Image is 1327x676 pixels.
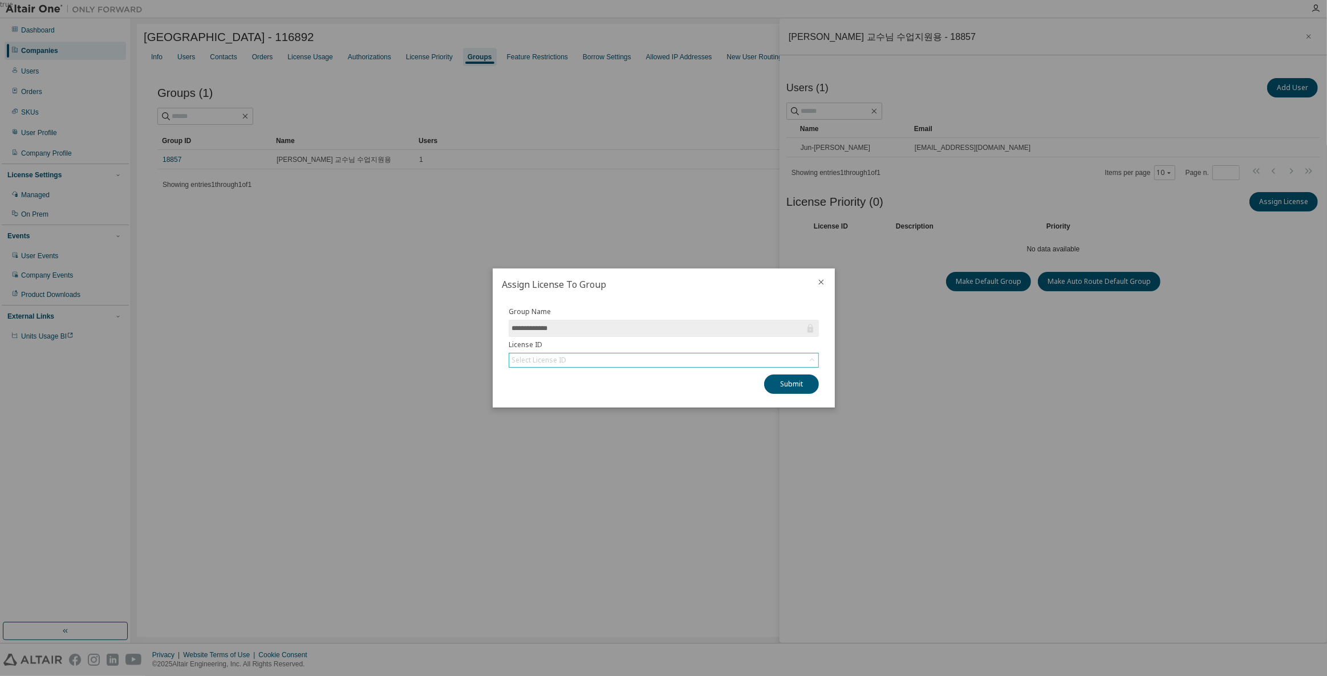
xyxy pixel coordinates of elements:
button: Submit [764,374,819,394]
div: Select License ID [509,353,818,367]
h2: Assign License To Group [493,268,807,300]
label: Group Name [509,307,819,316]
div: Select License ID [512,356,566,365]
button: close [817,278,826,287]
label: License ID [509,340,819,349]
